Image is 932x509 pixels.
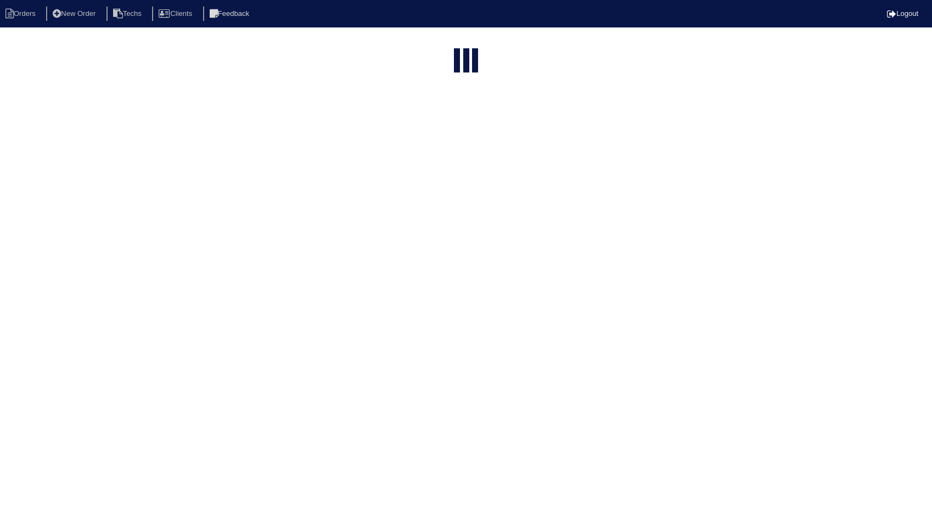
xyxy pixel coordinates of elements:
a: Techs [106,9,150,18]
li: Clients [152,7,201,21]
div: loading... [463,48,469,75]
li: Feedback [203,7,258,21]
a: Clients [152,9,201,18]
li: Techs [106,7,150,21]
a: New Order [46,9,104,18]
a: Logout [887,9,918,18]
li: New Order [46,7,104,21]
